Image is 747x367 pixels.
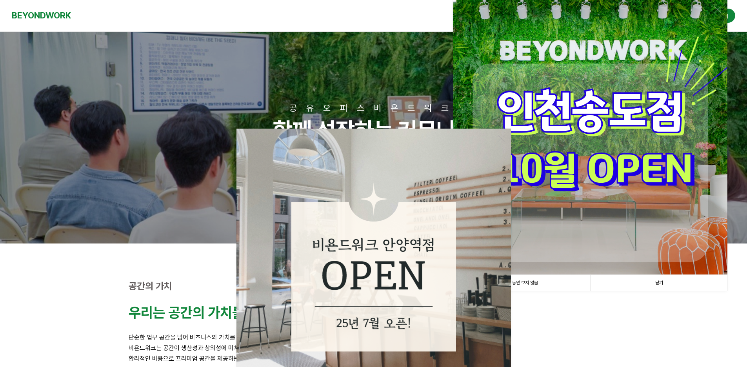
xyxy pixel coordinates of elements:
[453,275,590,291] a: 1일 동안 보지 않음
[129,332,619,343] p: 단순한 업무 공간을 넘어 비즈니스의 가치를 높이는 영감의 공간을 만듭니다.
[129,304,300,321] strong: 우리는 공간의 가치를 높입니다.
[129,343,619,353] p: 비욘드워크는 공간이 생산성과 창의성에 미치는 영향을 잘 알고 있습니다.
[129,353,619,364] p: 합리적인 비용으로 프리미엄 공간을 제공하는 것이 비욘드워크의 철학입니다.
[590,275,727,291] a: 닫기
[12,8,71,23] a: BEYONDWORK
[129,280,172,292] strong: 공간의 가치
